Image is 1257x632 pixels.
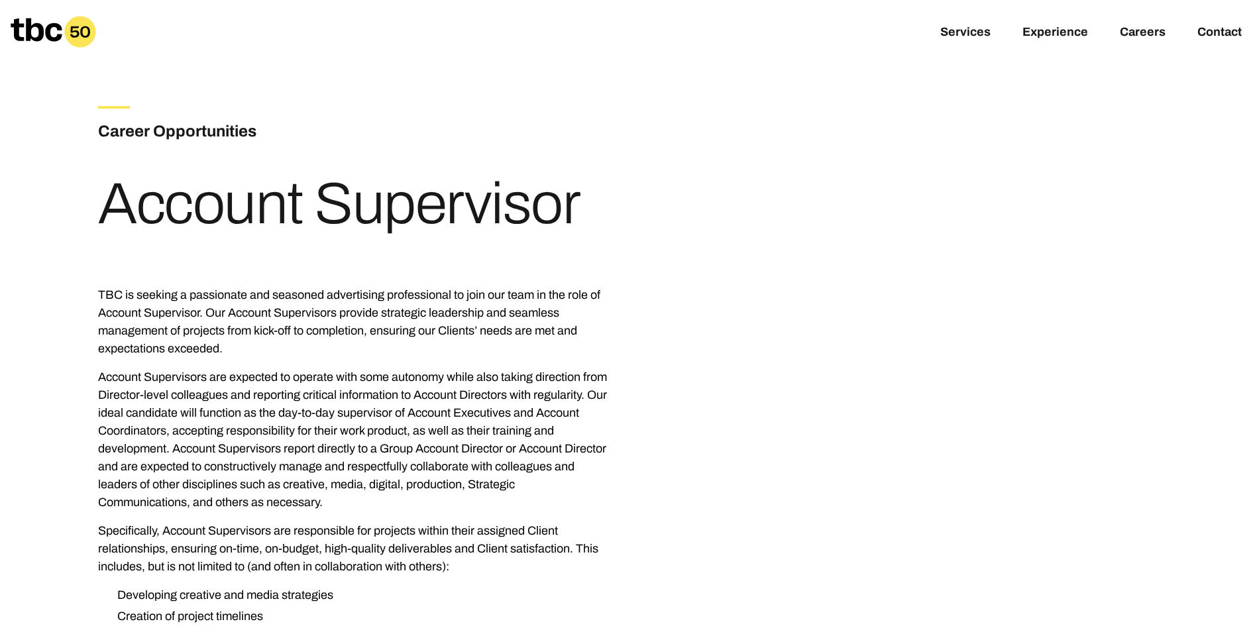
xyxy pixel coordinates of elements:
li: Developing creative and media strategies [107,586,607,604]
a: Experience [1022,25,1088,41]
li: Creation of project timelines [107,607,607,625]
p: TBC is seeking a passionate and seasoned advertising professional to join our team in the role of... [98,286,607,358]
a: Homepage [11,16,96,48]
a: Services [940,25,991,41]
h1: Account Supervisor [98,175,580,233]
p: Account Supervisors are expected to operate with some autonomy while also taking direction from D... [98,368,607,511]
p: Specifically, Account Supervisors are responsible for projects within their assigned Client relat... [98,522,607,576]
a: Careers [1120,25,1166,41]
a: Contact [1197,25,1242,41]
h3: Career Opportunities [98,119,416,143]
